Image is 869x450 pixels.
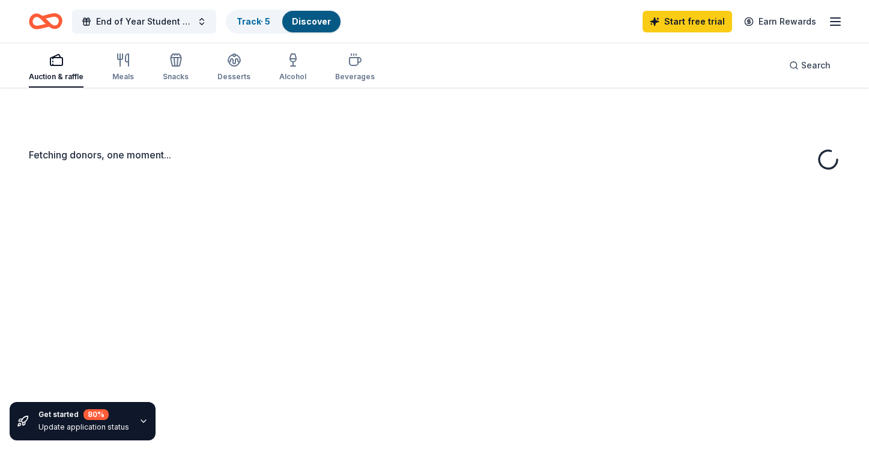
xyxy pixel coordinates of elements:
button: Meals [112,48,134,88]
button: Auction & raffle [29,48,83,88]
button: Search [780,53,840,77]
button: Track· 5Discover [226,10,342,34]
span: End of Year Student Celebration [96,14,192,29]
button: Beverages [335,48,375,88]
div: Beverages [335,72,375,82]
div: Alcohol [279,72,306,82]
span: Search [801,58,831,73]
div: Meals [112,72,134,82]
div: Snacks [163,72,189,82]
div: Desserts [217,72,250,82]
div: Get started [38,409,129,420]
div: 80 % [83,409,109,420]
a: Track· 5 [237,16,270,26]
a: Home [29,7,62,35]
button: Alcohol [279,48,306,88]
div: Auction & raffle [29,72,83,82]
a: Earn Rewards [737,11,823,32]
a: Discover [292,16,331,26]
div: Fetching donors, one moment... [29,148,840,162]
button: End of Year Student Celebration [72,10,216,34]
div: Update application status [38,422,129,432]
button: Snacks [163,48,189,88]
a: Start free trial [643,11,732,32]
button: Desserts [217,48,250,88]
